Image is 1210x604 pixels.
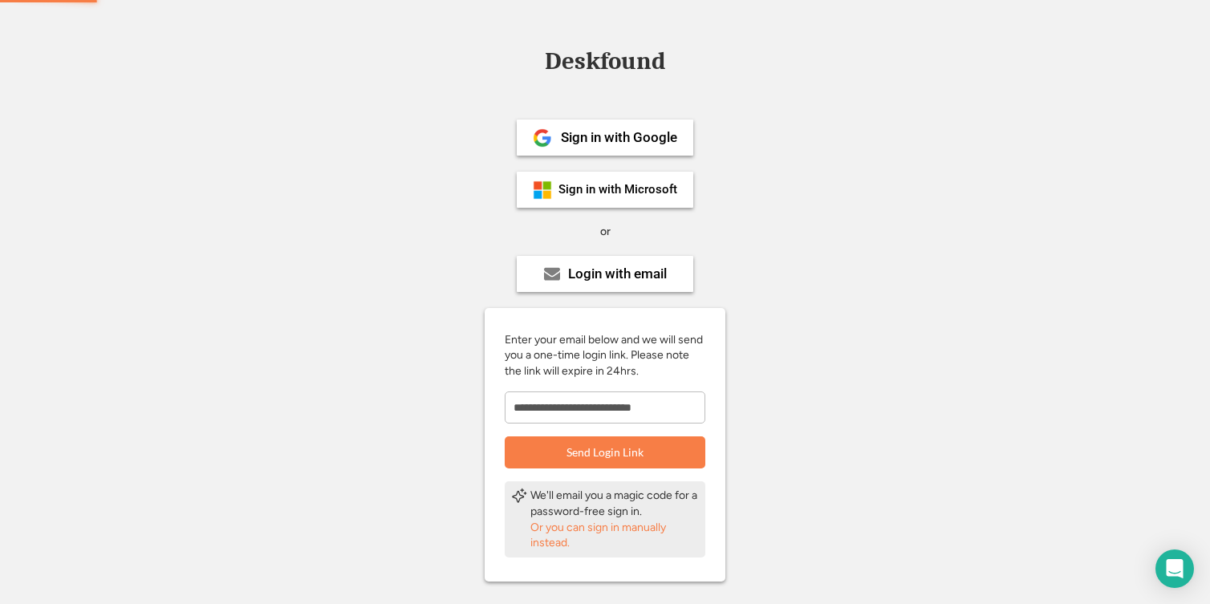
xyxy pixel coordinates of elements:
div: Enter your email below and we will send you a one-time login link. Please note the link will expi... [505,332,705,379]
div: or [600,224,611,240]
div: Sign in with Google [561,131,677,144]
div: Sign in with Microsoft [558,184,677,196]
img: ms-symbollockup_mssymbol_19.png [533,180,552,200]
button: Send Login Link [505,436,705,468]
img: 1024px-Google__G__Logo.svg.png [533,128,552,148]
div: Deskfound [537,49,673,74]
div: Open Intercom Messenger [1155,549,1194,588]
div: Login with email [568,267,667,281]
div: We'll email you a magic code for a password-free sign in. [530,488,699,519]
div: Or you can sign in manually instead. [530,520,699,551]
